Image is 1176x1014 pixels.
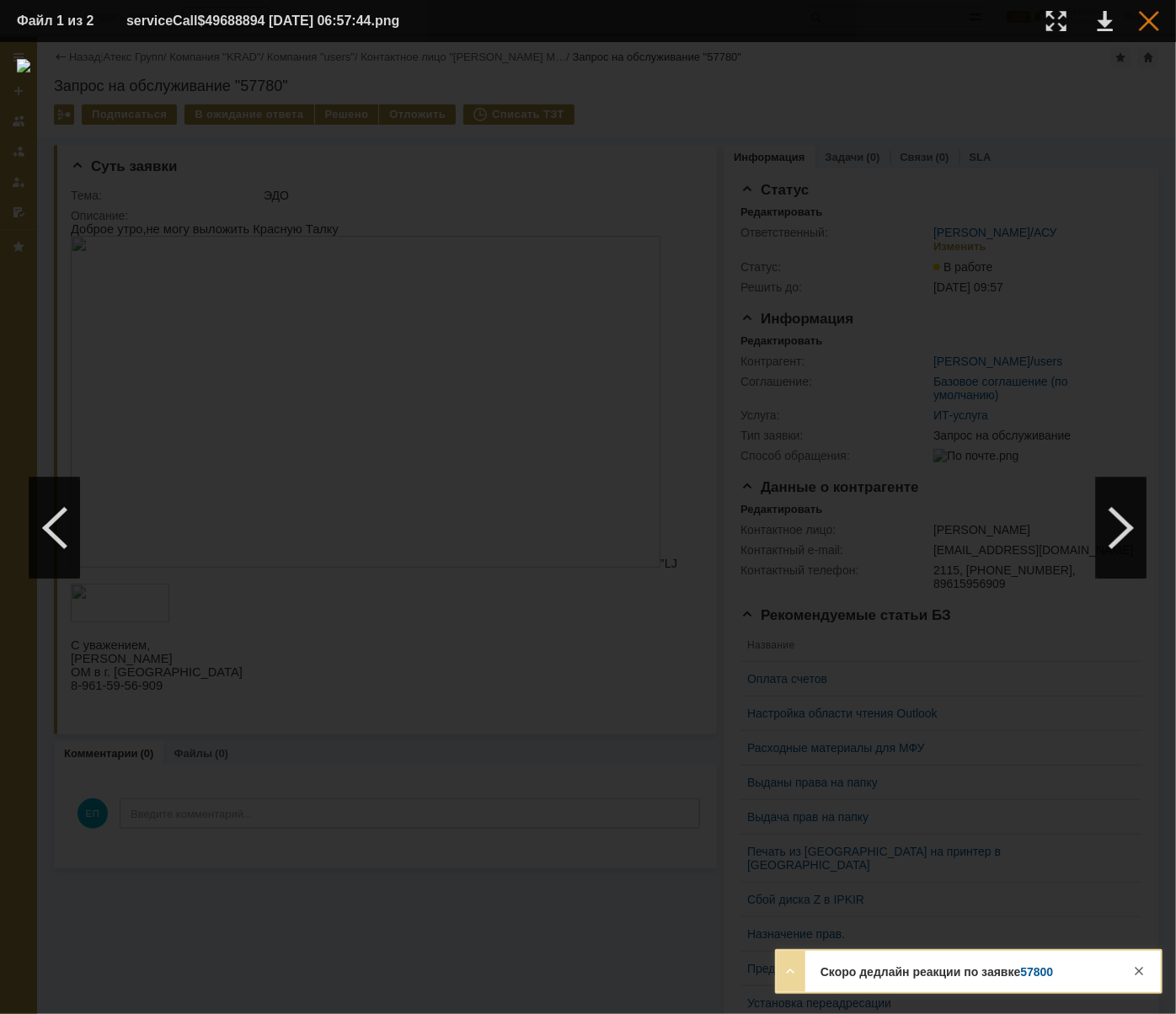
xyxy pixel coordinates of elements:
div: serviceCall$49688894 [DATE] 06:57:44.png [126,11,441,31]
div: Закрыть окно (Esc) [1139,11,1159,31]
strong: Скоро дедлайн реакции по заявке [821,965,1053,979]
span: ”LJ [590,334,607,348]
div: Скачать файл [1098,11,1113,31]
div: Следующий файл [1096,478,1147,579]
div: Увеличить масштаб [1046,11,1066,31]
div: Предыдущий файл [29,478,80,579]
a: 57800 [1021,965,1054,979]
div: Развернуть [780,961,800,981]
img: download [17,59,1159,997]
div: Закрыть [1129,961,1149,981]
div: Файл 1 из 2 [17,14,101,28]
